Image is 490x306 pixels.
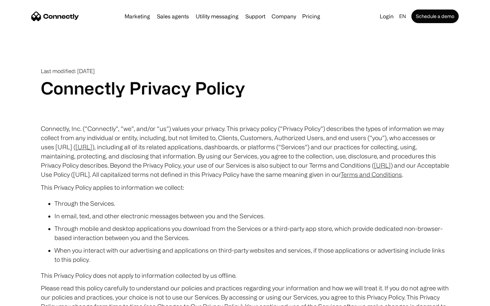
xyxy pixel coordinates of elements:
[269,12,298,21] div: Company
[154,14,192,19] a: Sales agents
[396,12,410,21] div: en
[193,14,241,19] a: Utility messaging
[243,14,268,19] a: Support
[41,68,449,74] p: Last modified: [DATE]
[41,111,449,121] p: ‍
[341,171,402,178] a: Terms and Conditions
[54,211,449,221] li: In email, text, and other electronic messages between you and the Services.
[76,143,92,150] a: [URL]
[14,294,41,304] ul: Language list
[377,12,396,21] a: Login
[272,12,296,21] div: Company
[7,293,41,304] aside: Language selected: English
[299,14,323,19] a: Pricing
[54,246,449,264] li: When you interact with our advertising and applications on third-party websites and services, if ...
[41,78,449,98] h1: Connectly Privacy Policy
[41,98,449,108] p: ‍
[41,183,449,192] p: This Privacy Policy applies to information we collect:
[374,162,391,169] a: [URL]
[41,271,449,280] p: This Privacy Policy does not apply to information collected by us offline.
[31,11,79,21] a: home
[54,224,449,242] li: Through mobile and desktop applications you download from the Services or a third-party app store...
[41,124,449,179] p: Connectly, Inc. (“Connectly”, “we”, and/or “us”) values your privacy. This privacy policy (“Priva...
[54,199,449,208] li: Through the Services.
[411,10,459,23] a: Schedule a demo
[122,14,153,19] a: Marketing
[399,12,406,21] div: en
